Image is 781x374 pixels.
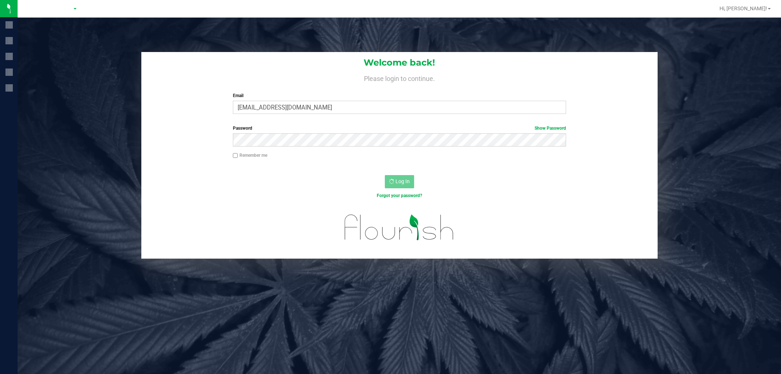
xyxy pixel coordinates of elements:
label: Email [233,92,566,99]
span: Password [233,126,252,131]
h1: Welcome back! [141,58,658,67]
span: Log In [395,178,410,184]
span: Hi, [PERSON_NAME]! [719,5,767,11]
label: Remember me [233,152,267,159]
button: Log In [385,175,414,188]
input: Remember me [233,153,238,158]
a: Forgot your password? [377,193,422,198]
a: Show Password [535,126,566,131]
img: flourish_logo.svg [335,207,464,248]
h4: Please login to continue. [141,73,658,82]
